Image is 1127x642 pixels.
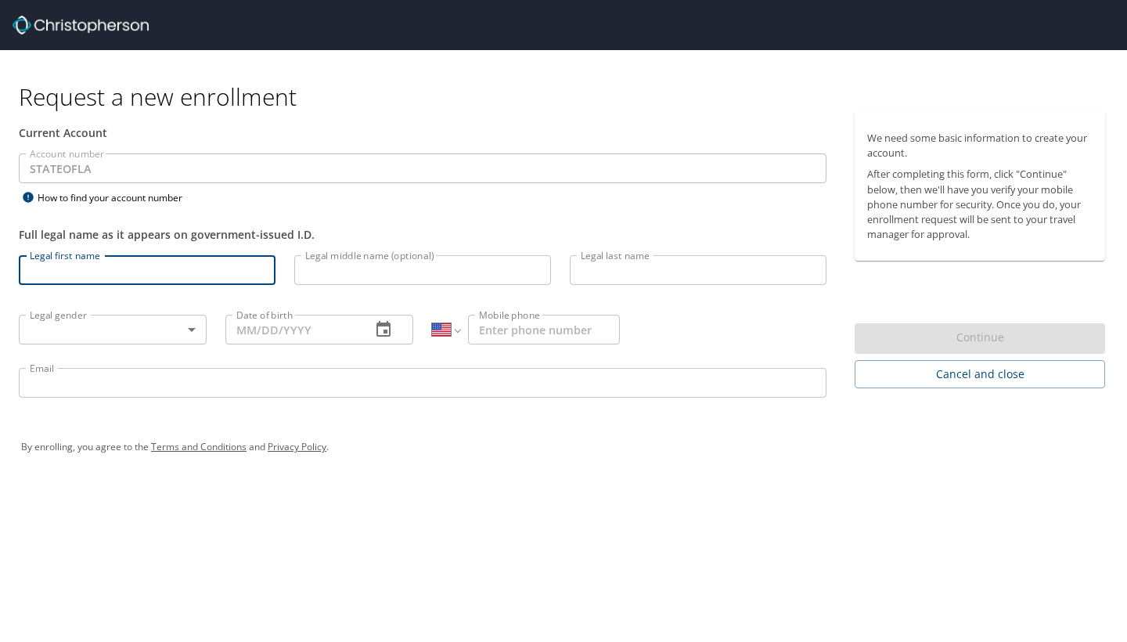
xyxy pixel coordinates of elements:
a: Privacy Policy [268,440,326,453]
div: Full legal name as it appears on government-issued I.D. [19,226,826,243]
img: cbt logo [13,16,149,34]
div: How to find your account number [19,188,214,207]
span: Cancel and close [867,365,1093,384]
button: Cancel and close [855,360,1105,389]
h1: Request a new enrollment [19,81,1118,112]
input: MM/DD/YYYY [225,315,358,344]
div: By enrolling, you agree to the and . [21,427,1106,467]
p: We need some basic information to create your account. [867,131,1093,160]
div: ​ [19,315,207,344]
div: Current Account [19,124,826,141]
input: Enter phone number [468,315,620,344]
a: Terms and Conditions [151,440,247,453]
p: After completing this form, click "Continue" below, then we'll have you verify your mobile phone ... [867,167,1093,242]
